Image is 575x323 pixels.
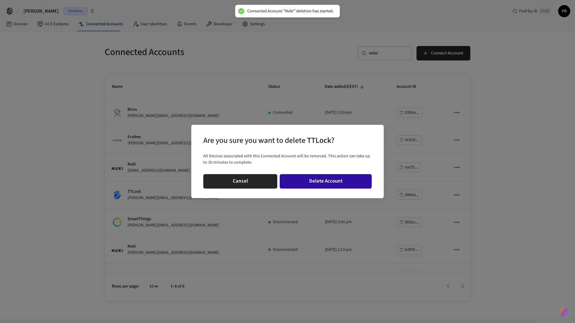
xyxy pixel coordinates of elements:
p: All Devices associated with this Connected Account will be removed. This action can take up to 20... [203,153,372,166]
div: Connected Account "Nuki" deletion has started. [247,8,334,14]
img: SeamLogoGradient.69752ec5.svg [561,307,568,317]
button: Delete Account [280,174,372,189]
button: Cancel [203,174,277,189]
span: TTLock [307,135,331,146]
div: Are you sure you want to delete ? [203,134,334,147]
